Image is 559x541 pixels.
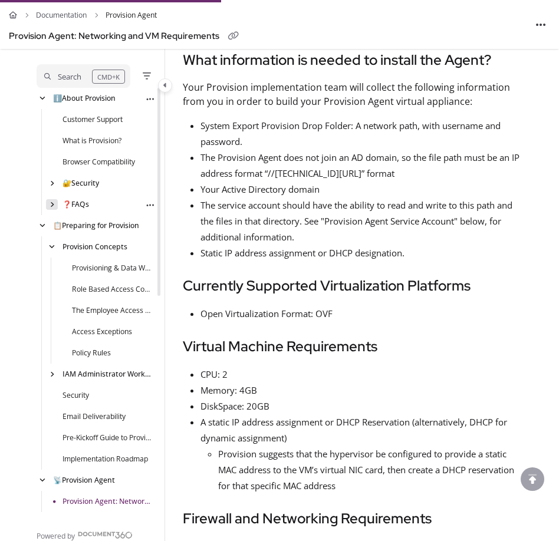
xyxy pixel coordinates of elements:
p: Memory: 4GB [200,382,524,398]
span: Provision Agent [106,7,157,23]
h3: Currently Supported Virtualization Platforms [183,275,524,296]
span: 🔐 [63,178,71,188]
span: ℹ️ [53,93,62,103]
a: Implementation Roadmap [63,454,148,465]
button: Copy link of [224,27,243,45]
div: CMD+K [92,70,125,84]
h3: What information is needed to install the Agent? [183,50,524,71]
a: Role Based Access Control (RBAC) [72,284,153,295]
a: FAQs [63,199,89,210]
div: arrow [37,220,48,230]
span: ⚙️ [53,517,62,527]
div: More options [144,199,156,210]
p: The Provision Agent does not join an AD domain, so the file path must be an IP address format “//... [200,150,524,182]
p: CPU: 2 [200,367,524,382]
a: Customer Support [63,114,123,126]
div: arrow [37,517,48,527]
button: Article more options [144,199,156,210]
p: Open Virtualization Format: OVF [200,306,524,322]
a: Preparing for Provision [53,220,139,232]
p: DiskSpace: 20GB [200,398,524,414]
a: Policy Rules [72,348,111,359]
div: arrow [37,93,48,103]
h3: Firewall and Networking Requirements [183,508,524,529]
p: Static IP address assignment or DHCP designation. [200,245,524,261]
a: Browser Compatibility [63,157,135,168]
a: The Employee Access Lifecycle [72,305,153,316]
a: Provision Agent: Networking and VM Requirements [63,496,153,507]
button: Category toggle [158,78,172,93]
a: Provisioning & Data Workflow [72,263,153,274]
a: Home [9,7,17,23]
p: System Export Provision Drop Folder: A network path, with username and password. [200,118,524,150]
p: The service account should have the ability to read and write to this path and the files in that ... [200,197,524,245]
div: arrow [46,178,58,188]
div: Provision Agent: Networking and VM Requirements [9,28,219,44]
a: Provision Concepts [63,242,127,253]
p: Your Active Directory domain [200,182,524,197]
a: IAM Administrator Workflows [63,369,153,380]
p: Provision suggests that the hypervisor be configured to provide a static MAC address to the VM’s ... [218,446,524,494]
button: Article more options [531,15,550,34]
a: What is Provision? [63,136,121,147]
a: Security [63,178,99,189]
a: Documentation [36,7,87,23]
p: A static IP address assignment or DHCP Reservation (alternatively, DHCP for dynamic assignment) [200,414,524,446]
span: ❓ [63,199,71,209]
span: 📡 [53,475,62,485]
a: Pre-Kickoff Guide to Provision Implementation [63,433,153,444]
button: Article more options [144,93,156,104]
button: Search [37,64,130,88]
div: More options [144,93,156,104]
div: Search [58,70,81,83]
p: Your Provision implementation team will collect the following information from you in order to bu... [183,80,524,108]
a: Resource Integration [53,517,134,529]
div: arrow [46,242,58,252]
a: Access Exceptions [72,326,132,338]
button: Filter [140,69,154,83]
span: 📋 [53,220,62,230]
a: Security [63,390,89,401]
div: arrow [46,199,58,209]
div: arrow [46,369,58,379]
h3: Virtual Machine Requirements [183,336,524,357]
img: Document360 [78,532,133,539]
div: arrow [37,475,48,485]
a: Email Deliverability [63,411,126,423]
div: scroll to top [521,467,544,491]
a: About Provision [53,93,116,104]
a: Provision Agent [53,475,115,486]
